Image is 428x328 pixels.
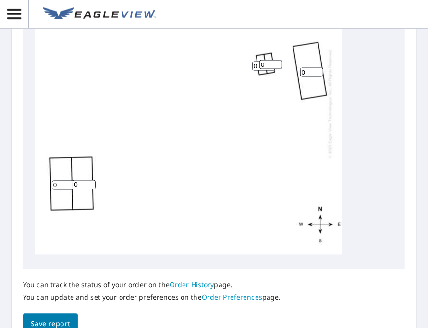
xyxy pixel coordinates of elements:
[43,7,156,22] img: EV Logo
[23,281,281,290] p: You can track the status of your order on the page.
[37,1,162,27] a: EV Logo
[202,293,262,302] a: Order Preferences
[170,280,214,290] a: Order History
[23,293,281,302] p: You can update and set your order preferences on the page.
